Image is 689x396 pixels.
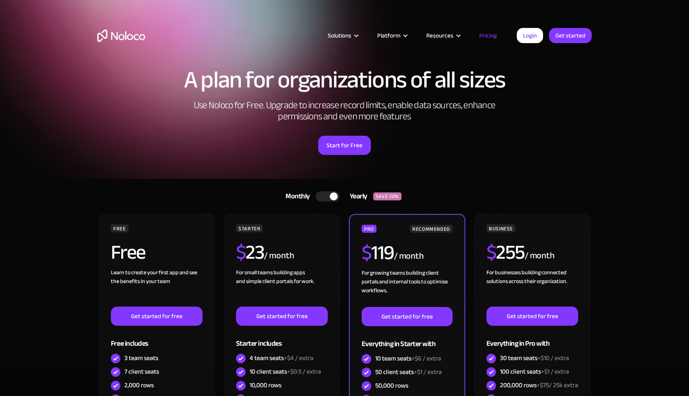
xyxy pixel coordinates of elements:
[377,30,400,41] div: Platform
[97,30,145,42] a: home
[411,352,441,364] span: +$6 / extra
[111,242,146,262] h2: Free
[340,190,373,202] div: Yearly
[250,367,321,376] div: 10 client seats
[111,224,128,232] div: FREE
[537,379,578,391] span: +$75/ 25k extra
[111,307,203,326] a: Get started for free
[486,307,578,326] a: Get started for free
[111,268,203,307] div: Learn to create your first app and see the benefits in your team ‍
[486,268,578,307] div: For businesses building connected solutions across their organization. ‍
[500,354,569,362] div: 30 team seats
[500,367,569,376] div: 100 client seats
[287,366,321,378] span: +$0.5 / extra
[362,326,453,352] div: Everything in Starter with
[124,354,158,362] div: 3 team seats
[124,367,159,376] div: 7 client seats
[416,30,469,41] div: Resources
[318,30,367,41] div: Solutions
[236,326,328,352] div: Starter includes
[375,354,441,363] div: 10 team seats
[362,243,394,263] h2: 119
[486,242,525,262] h2: 255
[236,224,263,232] div: STARTER
[486,234,496,271] span: $
[486,224,515,232] div: BUSINESS
[362,307,453,326] a: Get started for free
[410,225,453,233] div: RECOMMENDED
[250,381,282,390] div: 10,000 rows
[236,268,328,307] div: For small teams building apps and simple client portals for work. ‍
[549,28,592,43] a: Get started
[375,381,408,390] div: 50,000 rows
[537,352,569,364] span: +$10 / extra
[111,326,203,352] div: Free includes
[185,100,504,122] h2: Use Noloco for Free. Upgrade to increase record limits, enable data sources, enhance permissions ...
[236,242,264,262] h2: 23
[525,249,555,262] div: / month
[276,190,316,202] div: Monthly
[500,381,578,390] div: 200,000 rows
[318,136,371,155] a: Start for Free
[394,250,424,263] div: / month
[97,68,592,92] h1: A plan for organizations of all sizes
[426,30,453,41] div: Resources
[264,249,294,262] div: / month
[486,326,578,352] div: Everything in Pro with
[469,30,507,41] a: Pricing
[414,366,442,378] span: +$1 / extra
[362,234,372,271] span: $
[375,368,442,376] div: 50 client seats
[362,225,376,233] div: PRO
[541,366,569,378] span: +$1 / extra
[236,307,328,326] a: Get started for free
[124,381,154,390] div: 2,000 rows
[236,234,246,271] span: $
[362,269,453,307] div: For growing teams building client portals and internal tools to optimize workflows.
[367,30,416,41] div: Platform
[373,192,402,200] div: SAVE 20%
[250,354,313,362] div: 4 team seats
[284,352,313,364] span: +$4 / extra
[328,30,351,41] div: Solutions
[517,28,543,43] a: Login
